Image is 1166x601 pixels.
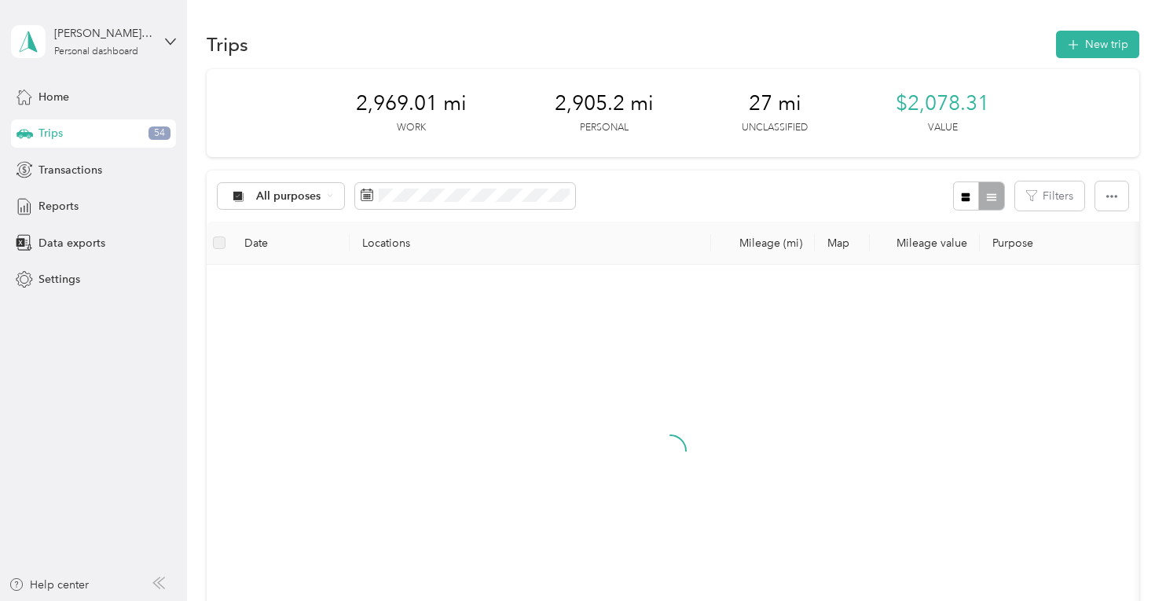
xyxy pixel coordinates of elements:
p: Work [397,121,426,135]
span: $2,078.31 [896,91,989,116]
th: Mileage value [870,222,980,265]
span: Reports [38,198,79,214]
span: Home [38,89,69,105]
span: Transactions [38,162,102,178]
p: Unclassified [742,121,808,135]
h1: Trips [207,36,248,53]
th: Map [815,222,870,265]
span: Trips [38,125,63,141]
span: 54 [148,126,170,141]
span: Data exports [38,235,105,251]
iframe: Everlance-gr Chat Button Frame [1078,513,1166,601]
span: 2,905.2 mi [555,91,654,116]
th: Locations [350,222,711,265]
span: Settings [38,271,80,288]
button: Filters [1015,181,1084,211]
button: Help center [9,577,89,593]
th: Mileage (mi) [711,222,815,265]
span: All purposes [256,191,321,202]
p: Value [928,121,958,135]
p: Personal [580,121,629,135]
div: [PERSON_NAME][EMAIL_ADDRESS][PERSON_NAME][DOMAIN_NAME] [54,25,152,42]
div: Personal dashboard [54,47,138,57]
span: 2,969.01 mi [356,91,467,116]
span: 27 mi [749,91,801,116]
th: Date [232,222,350,265]
button: New trip [1056,31,1139,58]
